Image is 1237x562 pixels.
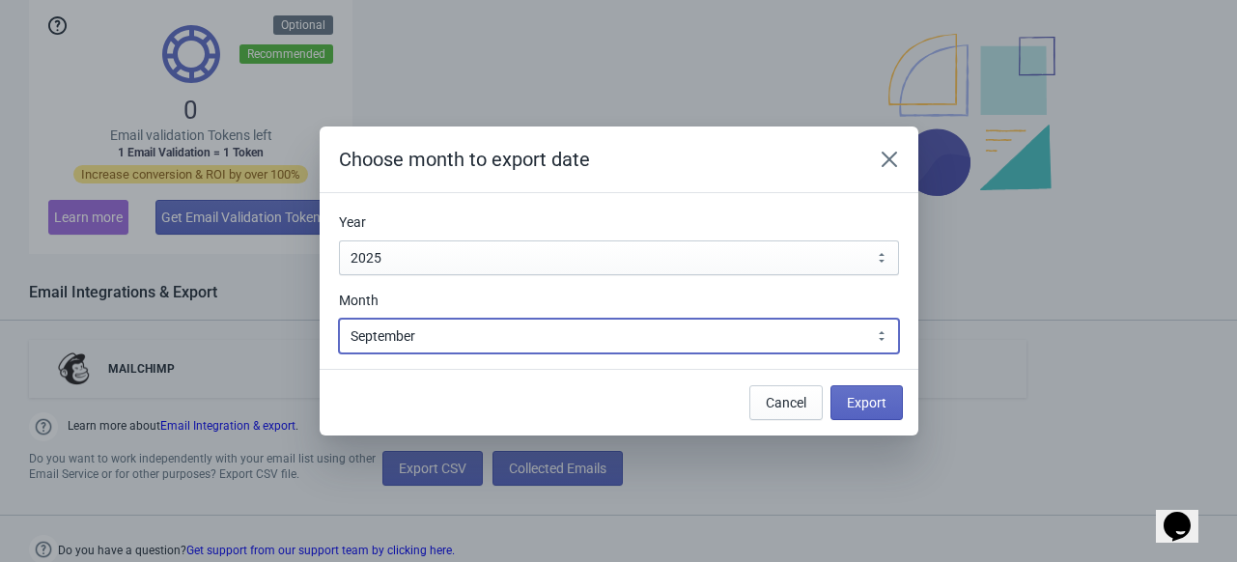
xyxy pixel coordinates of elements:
span: Cancel [766,395,806,410]
span: Export [847,395,886,410]
iframe: chat widget [1156,485,1218,543]
button: Cancel [749,385,823,420]
button: Export [830,385,903,420]
button: Close [872,142,907,177]
h2: Choose month to export date [339,146,853,173]
label: Year [339,212,366,232]
label: Month [339,291,379,310]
